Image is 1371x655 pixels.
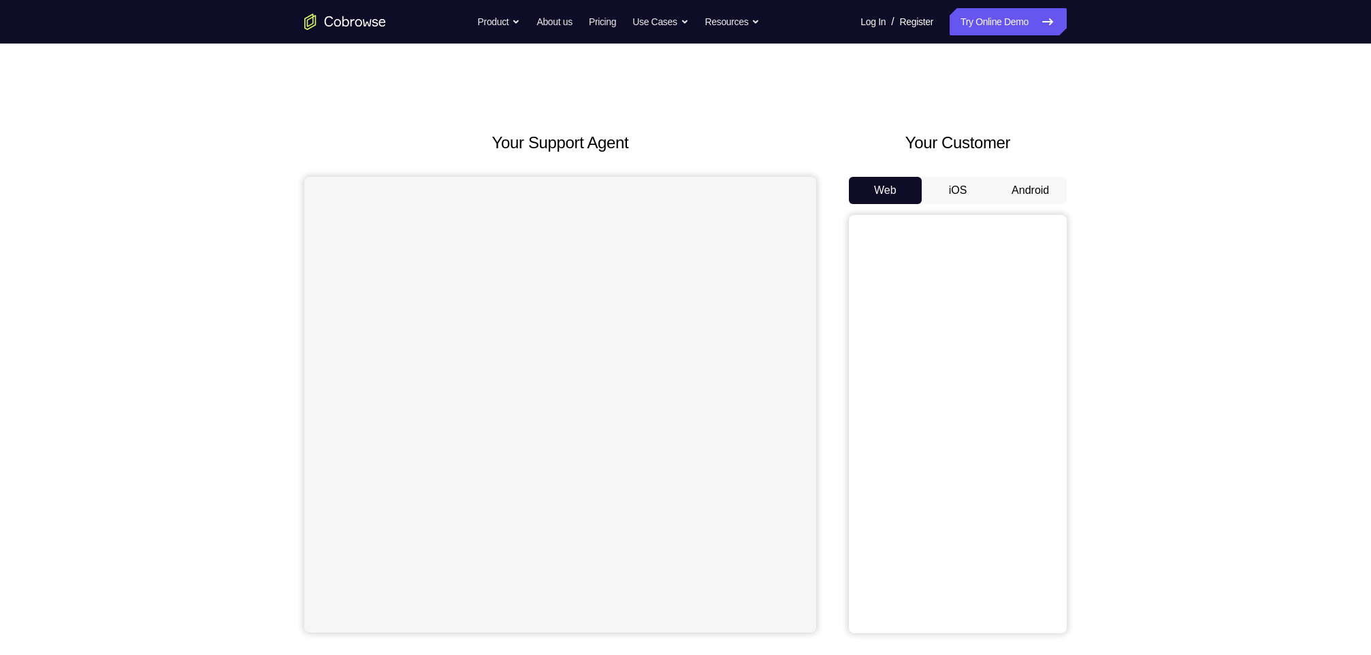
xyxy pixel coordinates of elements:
[536,8,572,35] a: About us
[994,177,1067,204] button: Android
[950,8,1067,35] a: Try Online Demo
[632,8,688,35] button: Use Cases
[304,131,816,155] h2: Your Support Agent
[478,8,521,35] button: Product
[891,14,894,30] span: /
[304,14,386,30] a: Go to the home page
[589,8,616,35] a: Pricing
[849,131,1067,155] h2: Your Customer
[849,177,922,204] button: Web
[900,8,933,35] a: Register
[705,8,760,35] button: Resources
[304,177,816,633] iframe: Agent
[860,8,886,35] a: Log In
[922,177,995,204] button: iOS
